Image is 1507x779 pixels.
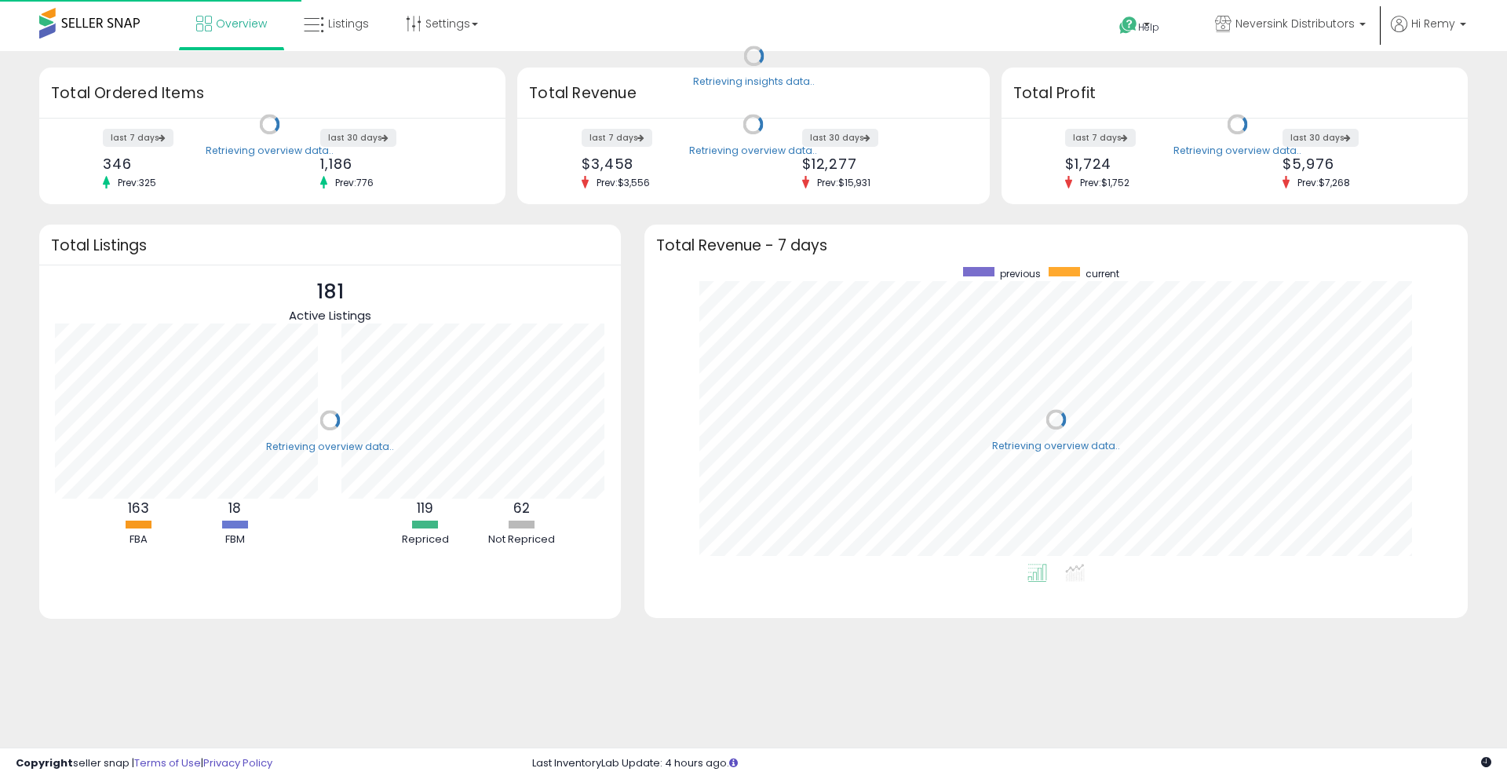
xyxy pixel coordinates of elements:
span: Help [1138,20,1159,34]
span: Hi Remy [1411,16,1455,31]
span: Neversink Distributors [1235,16,1355,31]
div: Retrieving overview data.. [992,439,1120,453]
a: Hi Remy [1391,16,1466,51]
i: Get Help [1118,16,1138,35]
div: Retrieving overview data.. [206,144,334,158]
div: Retrieving overview data.. [266,440,394,454]
span: Listings [328,16,369,31]
div: Retrieving overview data.. [689,144,817,158]
a: Help [1107,4,1190,51]
div: Retrieving overview data.. [1173,144,1301,158]
span: Overview [216,16,267,31]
